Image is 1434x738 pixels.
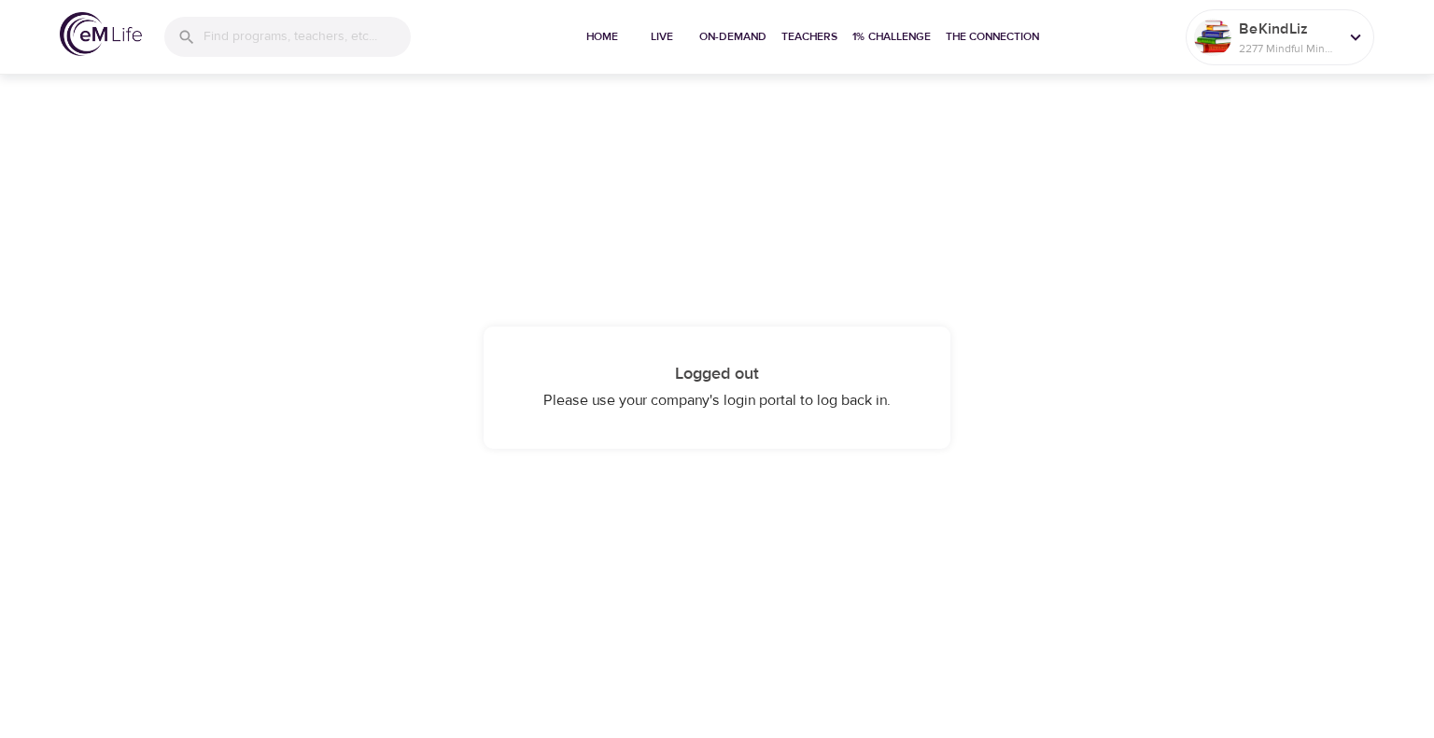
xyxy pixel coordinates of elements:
[852,27,931,47] span: 1% Challenge
[946,27,1039,47] span: The Connection
[781,27,837,47] span: Teachers
[1194,19,1231,56] img: Remy Sharp
[699,27,766,47] span: On-Demand
[640,27,684,47] span: Live
[543,391,891,410] span: Please use your company's login portal to log back in.
[1239,18,1338,40] p: BeKindLiz
[204,17,411,57] input: Find programs, teachers, etc...
[580,27,625,47] span: Home
[521,364,913,384] h4: Logged out
[1239,40,1338,57] p: 2277 Mindful Minutes
[60,12,142,56] img: logo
